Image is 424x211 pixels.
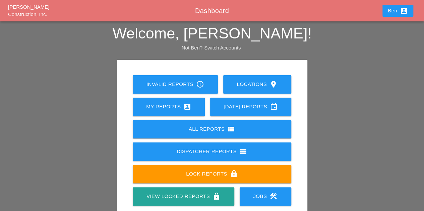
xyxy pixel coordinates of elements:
[133,165,291,183] a: Lock Reports
[213,192,221,200] i: lock
[8,4,49,17] a: [PERSON_NAME] Construction, Inc.
[143,80,207,88] div: Invalid Reports
[183,103,191,111] i: account_box
[195,7,229,14] span: Dashboard
[143,125,281,133] div: All Reports
[388,7,408,15] div: Ben
[269,192,278,200] i: construction
[143,147,281,155] div: Dispatcher Reports
[221,103,281,111] div: [DATE] Reports
[227,125,235,133] i: view_list
[133,75,218,94] a: Invalid Reports
[143,170,281,178] div: Lock Reports
[133,98,205,116] a: My Reports
[182,45,203,50] span: Not Ben?
[230,170,238,178] i: lock
[133,142,291,161] a: Dispatcher Reports
[382,5,413,17] button: Ben
[240,187,291,206] a: Jobs
[210,98,291,116] a: [DATE] Reports
[204,45,241,50] a: Switch Accounts
[269,80,278,88] i: location_on
[143,192,223,200] div: View Locked Reports
[234,80,281,88] div: Locations
[143,103,194,111] div: My Reports
[270,103,278,111] i: event
[133,120,291,138] a: All Reports
[239,147,247,155] i: view_list
[196,80,204,88] i: error_outline
[223,75,291,94] a: Locations
[250,192,281,200] div: Jobs
[133,187,234,206] a: View Locked Reports
[400,7,408,15] i: account_box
